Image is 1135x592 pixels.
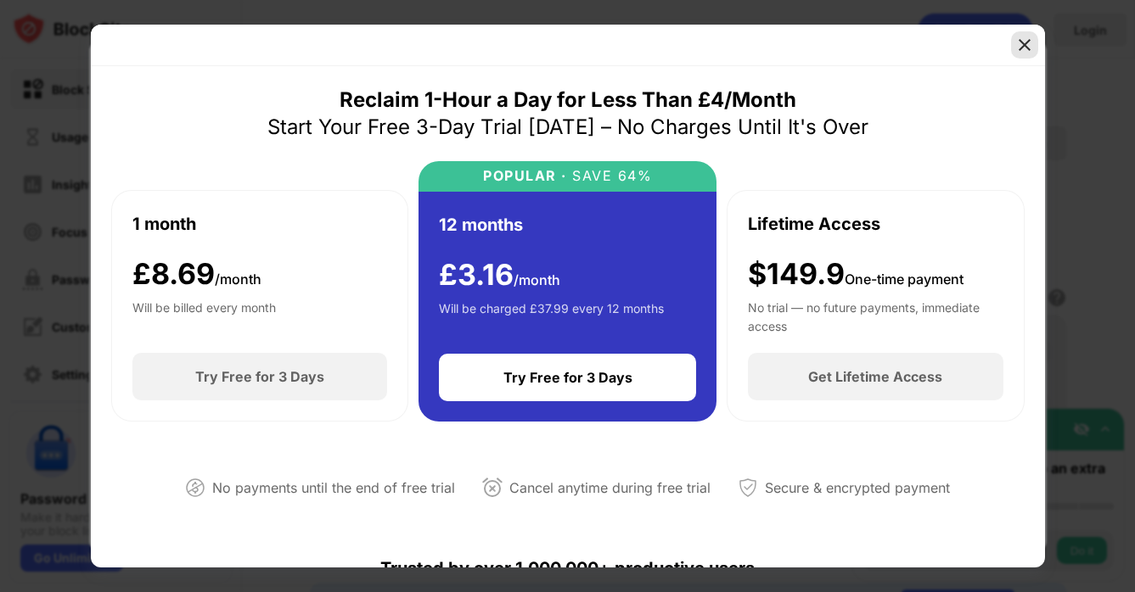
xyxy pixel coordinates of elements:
div: £ 3.16 [439,258,560,293]
div: Start Your Free 3-Day Trial [DATE] – No Charges Until It's Over [267,114,868,141]
img: secured-payment [738,478,758,498]
div: £ 8.69 [132,257,261,292]
span: /month [514,271,560,288]
div: Try Free for 3 Days [195,368,324,385]
span: One-time payment [845,271,964,288]
div: Will be charged £37.99 every 12 months [439,299,664,333]
div: POPULAR · [483,168,567,184]
div: Reclaim 1-Hour a Day for Less Than £4/Month [340,87,796,114]
div: Lifetime Access [748,211,880,237]
div: No payments until the end of free trial [212,476,455,500]
span: /month [215,271,261,288]
img: not-paying [185,478,205,498]
div: SAVE 64% [567,168,653,184]
div: Try Free for 3 Days [503,369,632,386]
div: Secure & encrypted payment [765,476,950,500]
div: Get Lifetime Access [808,368,942,385]
div: No trial — no future payments, immediate access [748,299,1003,332]
div: 12 months [439,212,523,237]
div: 1 month [132,211,196,237]
div: Cancel anytime during free trial [509,476,711,500]
img: cancel-anytime [482,478,503,498]
div: $149.9 [748,257,964,292]
div: Will be billed every month [132,299,276,332]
